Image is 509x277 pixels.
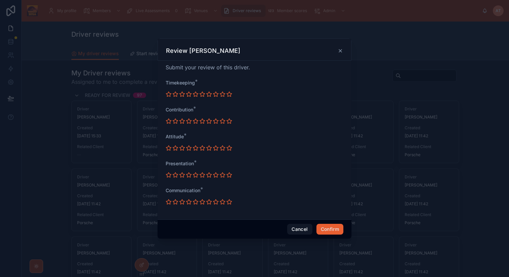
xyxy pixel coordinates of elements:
span: Communication [166,187,200,193]
button: Confirm [316,224,343,235]
span: Contribution [166,107,193,112]
button: Cancel [287,224,312,235]
span: Attitude [166,134,184,139]
span: Submit your review of this driver. [166,64,250,71]
span: Timekeeping [166,80,195,85]
h3: Review [PERSON_NAME] [166,47,240,55]
span: Presentation [166,161,194,166]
